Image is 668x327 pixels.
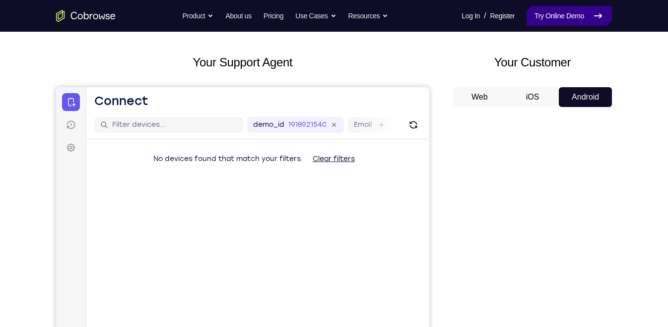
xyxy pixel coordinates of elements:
[295,6,336,26] button: Use Cases
[484,10,486,22] span: /
[559,87,612,107] button: Android
[56,10,116,22] a: Go to the home page
[490,6,515,26] a: Register
[172,298,232,318] button: 6-digit code
[264,6,283,26] a: Pricing
[506,87,559,107] button: iOS
[527,6,612,26] a: Try Online Demo
[249,62,307,82] button: Clear filters
[56,54,429,71] h2: Your Support Agent
[453,54,612,71] h2: Your Customer
[97,67,247,76] span: No devices found that match your filters.
[462,6,480,26] a: Log In
[348,6,389,26] button: Resources
[183,6,214,26] button: Product
[453,87,506,107] button: Web
[225,6,251,26] a: About us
